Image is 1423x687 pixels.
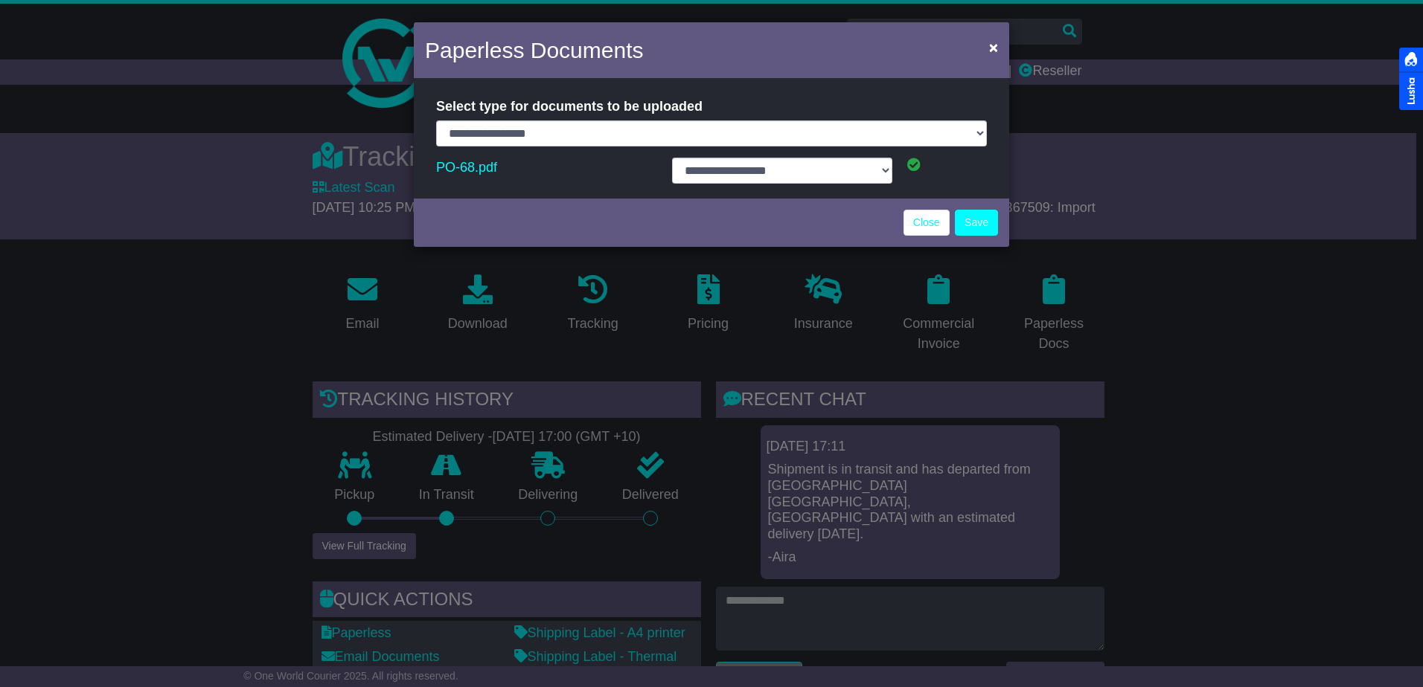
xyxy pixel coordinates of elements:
[436,156,497,178] a: PO-68.pdf
[425,33,643,67] h4: Paperless Documents
[989,39,998,56] span: ×
[982,32,1005,62] button: Close
[436,93,703,120] label: Select type for documents to be uploaded
[955,210,998,236] button: Save
[904,210,950,236] a: Close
